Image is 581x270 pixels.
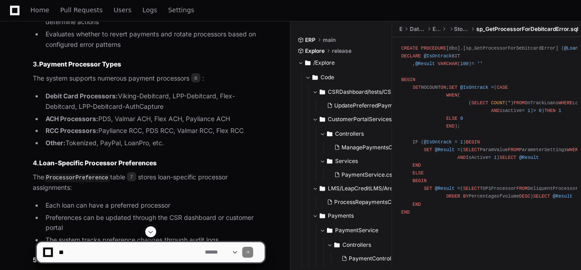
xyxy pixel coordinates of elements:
div: [dbo].[sp_GetProcessorForDebitcardError] ( ) BIT , ( ) NOCOUNT ; ( ( ( ( ) OnTrackLoans LoanId is... [401,45,572,216]
strong: Debit Card Processors: [46,92,118,100]
button: Payments [312,209,400,223]
button: PaymentService.cs [331,168,402,181]
span: @Result [435,186,454,191]
svg: Directory [320,183,325,194]
span: ERP [305,36,316,44]
span: BY [463,194,469,199]
strong: Other: [46,139,66,147]
span: Stored Procedures [454,25,469,33]
span: 1 [558,108,561,113]
span: DECLARE [401,53,421,59]
span: SELECT [499,155,516,160]
span: @IsOntrack [424,139,452,145]
span: ON [441,85,446,90]
span: @Result [415,61,435,66]
span: PROCEDURE [421,46,446,51]
span: SELECT [463,186,480,191]
span: = [471,61,474,66]
button: ProcessRepaymentsController.cs [323,196,402,209]
span: FROM [516,186,528,191]
span: @Result [519,155,539,160]
span: END [413,163,421,168]
span: /Explore [313,59,335,66]
li: Viking-Debitcard, LPP-Debitcard, Flex-Debitcard, LPP-Debitcard-AuthCapture [43,91,265,112]
span: Logs [143,7,157,13]
span: SET [449,85,457,90]
span: Home [31,7,49,13]
span: BEGIN [413,178,427,183]
svg: Directory [305,57,311,68]
span: main [323,36,336,44]
span: 100 [460,61,469,66]
span: Users [114,7,132,13]
span: ExploreLMS [433,25,440,33]
span: COUNT [491,100,505,106]
span: Explore [399,25,403,33]
span: ORDER [446,194,460,199]
li: Payliance RCC, PDS RCC, Valmar RCC, Flex RCC [43,126,265,136]
span: Settings [168,7,194,13]
span: 0 [460,116,463,121]
span: = [522,108,525,113]
span: SELECT [471,100,488,106]
span: CREATE [401,46,418,51]
span: AND [458,155,466,160]
span: = [458,147,460,153]
button: PaymentService [320,223,407,238]
span: END [401,209,409,215]
span: SET [424,147,432,153]
span: SELECT [463,147,480,153]
span: 1 [528,108,530,113]
span: Payments [328,212,354,219]
svg: Directory [327,156,332,167]
h3: 3. [33,60,265,69]
strong: Loan-Specific Processor Preferences [39,159,157,167]
span: = [491,85,494,90]
span: FROM [508,147,520,153]
svg: Directory [327,225,332,236]
button: /Explore [298,56,385,70]
span: END [446,123,454,129]
span: 0 [539,108,541,113]
span: '' [477,61,483,66]
svg: Directory [320,114,325,125]
span: = [458,186,460,191]
svg: Directory [320,210,325,221]
span: ELSE [413,170,424,176]
span: ProcessRepaymentsController.cs [334,199,420,206]
li: PDS, Valmar ACH, Flex ACH, Payliance ACH [43,114,265,124]
span: release [332,47,352,55]
strong: RCC Processors: [46,127,98,134]
button: UpdatePreferredPaymentTests.cs [323,99,402,112]
span: ELSE [446,116,458,121]
span: PaymentService.cs [341,171,392,178]
span: DESC [519,194,530,199]
button: CSRDashboard/tests/CSRDashboard.Tests/CSRDashboardControllerTests [312,85,400,99]
span: Pull Requests [60,7,102,13]
svg: Directory [327,128,332,139]
button: ManagePaymentsController.cs [331,141,409,154]
span: LMS/LeapCreditLMS/Areas/User/Controllers [328,185,400,192]
button: LMS/LeapCreditLMS/Areas/User/Controllers [312,181,400,196]
span: Services [335,158,358,165]
span: 6 [191,73,200,82]
li: Tokenized, PayPal, LoanPro, etc. [43,138,265,148]
span: AND [491,108,499,113]
svg: Directory [312,72,318,83]
span: Code [321,74,334,81]
button: Services [320,154,407,168]
span: VARCHAR [438,61,457,66]
span: CustomerPortalServices/CustomerPortalServices [328,116,400,123]
span: @Result [435,147,454,153]
span: CSRDashboard/tests/CSRDashboard.Tests/CSRDashboardControllerTests [328,88,400,96]
span: 1 [488,186,491,191]
li: Evaluates whether to revert payments and rotate processors based on configured error patterns [43,29,265,50]
h3: 4. [33,158,265,168]
li: Each loan can have a preferred processor [43,200,265,211]
span: DatabaseSchemas [410,25,425,33]
span: END [413,202,421,207]
span: 1 [494,155,497,160]
span: SET [413,85,421,90]
span: > [533,108,536,113]
span: 7 [127,172,136,181]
